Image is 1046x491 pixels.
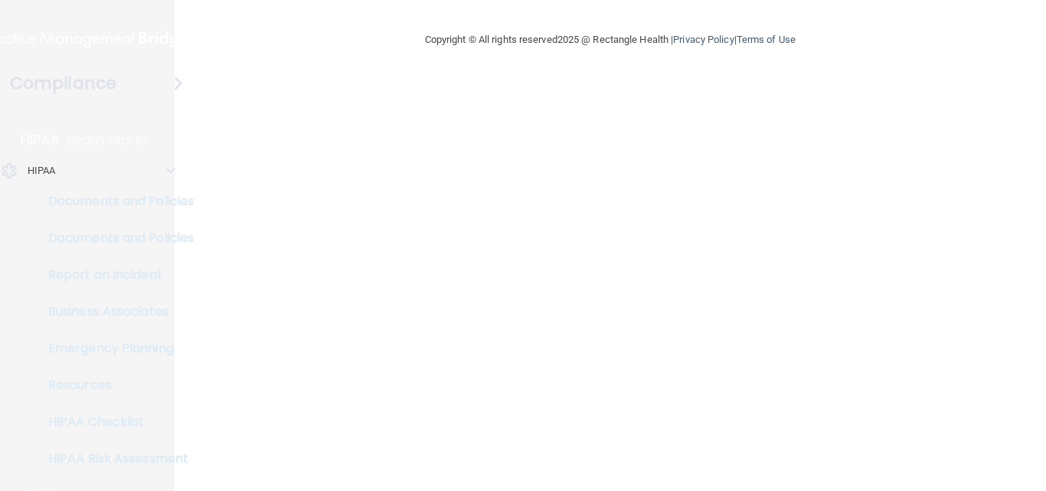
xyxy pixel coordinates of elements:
p: Documents and Policies [10,231,219,246]
p: HIPAA [21,131,60,149]
p: Resources [10,378,219,393]
p: Emergency Planning [10,341,219,356]
p: Learn More! [67,131,149,149]
p: Business Associates [10,304,219,319]
p: HIPAA [28,162,56,180]
p: Report an Incident [10,267,219,283]
p: Documents and Policies [10,194,219,209]
a: Terms of Use [737,34,796,45]
h4: Compliance [10,73,116,94]
a: Privacy Policy [673,34,734,45]
p: HIPAA Checklist [10,414,219,430]
div: Copyright © All rights reserved 2025 @ Rectangle Health | | [331,15,890,64]
p: HIPAA Risk Assessment [10,451,219,466]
